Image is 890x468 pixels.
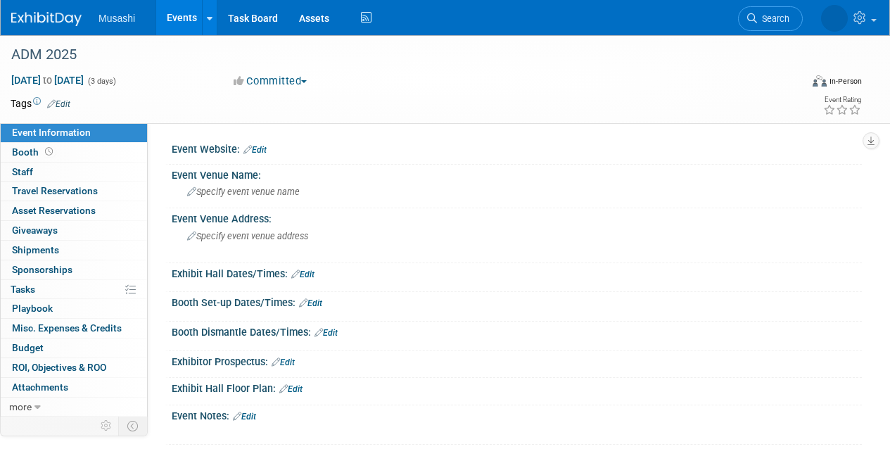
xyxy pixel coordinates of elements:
td: Tags [11,96,70,110]
div: Event Venue Name: [172,165,862,182]
a: Edit [299,298,322,308]
button: Committed [229,74,312,89]
a: Edit [291,270,314,279]
td: Personalize Event Tab Strip [94,417,119,435]
span: Musashi [98,13,135,24]
span: (3 days) [87,77,116,86]
a: Edit [314,328,338,338]
img: ExhibitDay [11,12,82,26]
span: Specify event venue address [187,231,308,241]
span: Booth [12,146,56,158]
div: Exhibitor Prospectus: [172,351,862,369]
span: Playbook [12,303,53,314]
span: [DATE] [DATE] [11,74,84,87]
span: to [41,75,54,86]
a: Sponsorships [1,260,147,279]
span: Tasks [11,284,35,295]
span: Specify event venue name [187,186,300,197]
div: Booth Set-up Dates/Times: [172,292,862,310]
div: Exhibit Hall Dates/Times: [172,263,862,282]
div: In-Person [829,76,862,87]
a: Search [738,6,803,31]
a: Edit [279,384,303,394]
span: Sponsorships [12,264,72,275]
div: Event Website: [172,139,862,157]
span: Shipments [12,244,59,255]
a: Misc. Expenses & Credits [1,319,147,338]
a: Event Information [1,123,147,142]
span: Giveaways [12,224,58,236]
a: Edit [272,358,295,367]
a: Edit [47,99,70,109]
a: Booth [1,143,147,162]
a: Giveaways [1,221,147,240]
span: Booth not reserved yet [42,146,56,157]
span: Attachments [12,381,68,393]
span: Budget [12,342,44,353]
a: Shipments [1,241,147,260]
a: Playbook [1,299,147,318]
div: Event Format [737,73,862,94]
div: Exhibit Hall Floor Plan: [172,378,862,396]
img: Format-Inperson.png [813,75,827,87]
a: Tasks [1,280,147,299]
span: Staff [12,166,33,177]
span: Travel Reservations [12,185,98,196]
a: Travel Reservations [1,182,147,201]
a: more [1,398,147,417]
span: Event Information [12,127,91,138]
div: Event Rating [823,96,861,103]
a: Asset Reservations [1,201,147,220]
img: Chris Morley [821,5,848,32]
div: Booth Dismantle Dates/Times: [172,322,862,340]
td: Toggle Event Tabs [119,417,148,435]
a: Budget [1,339,147,358]
a: Staff [1,163,147,182]
span: more [9,401,32,412]
span: ROI, Objectives & ROO [12,362,106,373]
span: Search [757,13,789,24]
div: Event Venue Address: [172,208,862,226]
a: Edit [233,412,256,422]
span: Asset Reservations [12,205,96,216]
a: Attachments [1,378,147,397]
span: Misc. Expenses & Credits [12,322,122,334]
a: ROI, Objectives & ROO [1,358,147,377]
a: Edit [243,145,267,155]
div: Event Notes: [172,405,862,424]
div: ADM 2025 [6,42,789,68]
